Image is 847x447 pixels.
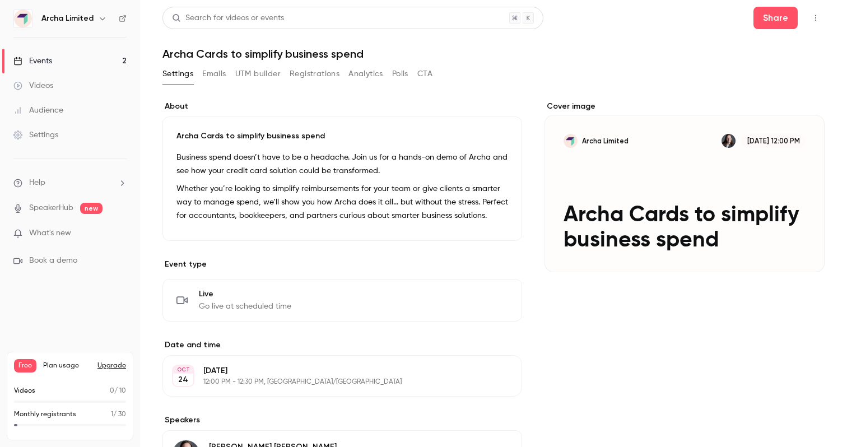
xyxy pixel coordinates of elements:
[162,415,522,426] label: Speakers
[173,366,193,374] div: OCT
[110,386,126,396] p: / 10
[80,203,103,214] span: new
[13,55,52,67] div: Events
[544,101,825,272] section: Cover image
[172,12,284,24] div: Search for videos or events
[753,7,798,29] button: Share
[235,65,281,83] button: UTM builder
[162,259,522,270] p: Event type
[43,361,91,370] span: Plan usage
[199,301,291,312] span: Go live at scheduled time
[176,182,508,222] p: Whether you’re looking to simplify reimbursements for your team or give clients a smarter way to ...
[14,359,36,372] span: Free
[178,374,188,385] p: 24
[111,409,126,420] p: / 30
[111,411,113,418] span: 1
[203,365,463,376] p: [DATE]
[162,65,193,83] button: Settings
[176,131,508,142] p: Archa Cards to simplify business spend
[13,177,127,189] li: help-dropdown-opener
[348,65,383,83] button: Analytics
[162,47,825,60] h1: Archa Cards to simplify business spend
[14,386,35,396] p: Videos
[13,105,63,116] div: Audience
[29,177,45,189] span: Help
[13,80,53,91] div: Videos
[29,202,73,214] a: SpeakerHub
[110,388,114,394] span: 0
[162,339,522,351] label: Date and time
[202,65,226,83] button: Emails
[29,227,71,239] span: What's new
[97,361,126,370] button: Upgrade
[203,378,463,387] p: 12:00 PM - 12:30 PM, [GEOGRAPHIC_DATA]/[GEOGRAPHIC_DATA]
[544,101,825,112] label: Cover image
[13,129,58,141] div: Settings
[41,13,94,24] h6: Archa Limited
[14,409,76,420] p: Monthly registrants
[290,65,339,83] button: Registrations
[113,229,127,239] iframe: Noticeable Trigger
[162,101,522,112] label: About
[176,151,508,178] p: Business spend doesn’t have to be a headache. Join us for a hands-on demo of Archa and see how yo...
[392,65,408,83] button: Polls
[14,10,32,27] img: Archa Limited
[417,65,432,83] button: CTA
[29,255,77,267] span: Book a demo
[199,288,291,300] span: Live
